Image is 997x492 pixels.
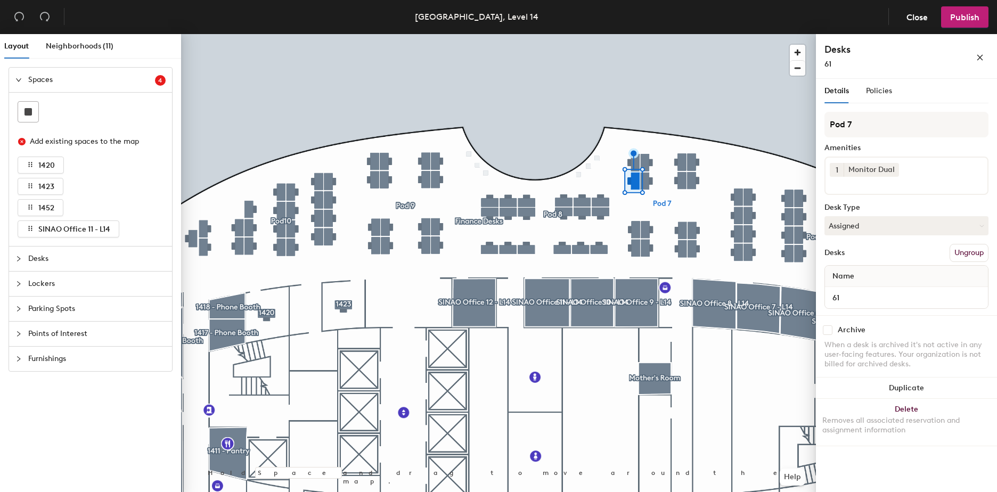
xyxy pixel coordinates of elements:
[906,12,928,22] span: Close
[836,165,838,176] span: 1
[18,157,64,174] button: 1420
[15,356,22,362] span: collapsed
[780,469,805,486] button: Help
[824,340,988,369] div: When a desk is archived it's not active in any user-facing features. Your organization is not bil...
[38,182,54,191] span: 1423
[816,378,997,399] button: Duplicate
[46,42,113,51] span: Neighborhoods (11)
[18,199,63,216] button: 1452
[15,77,22,83] span: expanded
[976,54,984,61] span: close
[28,68,155,92] span: Spaces
[15,256,22,262] span: collapsed
[30,136,157,147] div: Add existing spaces to the map
[38,203,54,212] span: 1452
[824,60,831,69] span: 61
[824,203,988,212] div: Desk Type
[866,86,892,95] span: Policies
[4,42,29,51] span: Layout
[816,399,997,446] button: DeleteRemoves all associated reservation and assignment information
[28,247,166,271] span: Desks
[14,11,24,22] span: undo
[941,6,988,28] button: Publish
[824,144,988,152] div: Amenities
[18,138,26,145] span: close-circle
[28,322,166,346] span: Points of Interest
[830,163,844,177] button: 1
[822,416,991,435] div: Removes all associated reservation and assignment information
[838,326,865,334] div: Archive
[18,220,119,237] button: SINAO Office 11 - L14
[155,75,166,86] sup: 4
[38,225,110,234] span: SINAO Office 11 - L14
[824,43,942,56] h4: Desks
[34,6,55,28] button: Redo (⌘ + ⇧ + Z)
[824,216,988,235] button: Assigned
[15,281,22,287] span: collapsed
[28,297,166,321] span: Parking Spots
[897,6,937,28] button: Close
[15,331,22,337] span: collapsed
[158,77,162,84] span: 4
[38,161,55,170] span: 1420
[15,306,22,312] span: collapsed
[28,272,166,296] span: Lockers
[827,290,986,305] input: Unnamed desk
[950,12,979,22] span: Publish
[827,267,860,286] span: Name
[9,6,30,28] button: Undo (⌘ + Z)
[415,10,538,23] div: [GEOGRAPHIC_DATA], Level 14
[950,244,988,262] button: Ungroup
[824,86,849,95] span: Details
[28,347,166,371] span: Furnishings
[18,178,63,195] button: 1423
[844,163,899,177] div: Monitor Dual
[824,249,845,257] div: Desks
